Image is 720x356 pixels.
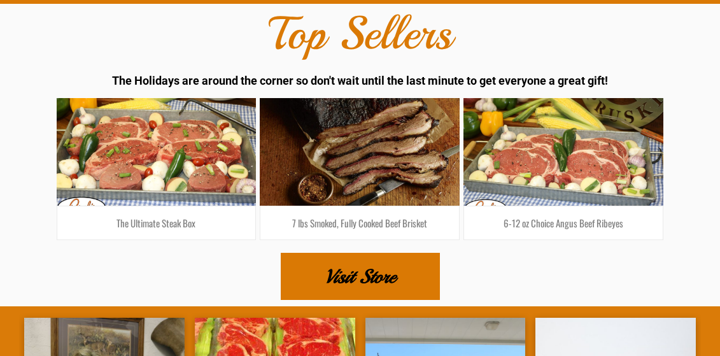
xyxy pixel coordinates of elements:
[281,253,440,300] a: Visit Store
[112,74,608,87] span: The Holidays are around the corner so don't wait until the last minute to get everyone a great gift!
[269,5,452,62] font: Top Sellers
[67,216,246,230] h3: The Ultimate Steak Box
[270,216,449,230] h3: 7 lbs Smoked, Fully Cooked Beef Brisket
[325,254,395,299] span: Visit Store
[474,216,653,230] h3: 6-12 oz Choice Angus Beef Ribeyes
